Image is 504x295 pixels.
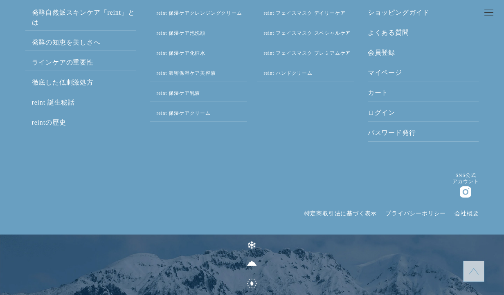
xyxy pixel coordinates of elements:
a: reint 保湿ケア化粧水 [157,50,205,56]
a: ラインケアの重要性 [32,59,94,66]
a: よくある質問 [368,28,479,41]
a: ショッピングガイド [368,8,479,21]
img: インスタグラム [460,186,471,198]
dt: SNS公式 アカウント [452,172,479,184]
a: 会社概要 [454,210,479,217]
a: reint 保湿ケア泡洗顔 [157,30,205,36]
a: 発酵の知恵を美しさへ [32,39,101,46]
a: reint フェイスマスク デイリーケア [263,10,345,16]
a: プライバシーポリシー [385,210,446,217]
img: topに戻る [469,266,479,276]
a: reint 保湿ケアクレンジングクリーム [157,10,242,16]
a: 会員登録 [368,48,479,61]
a: マイページ [368,68,479,81]
a: reint 保湿ケア乳液 [157,90,200,96]
a: reint 保湿ケアクリーム [157,110,211,116]
a: カート [368,88,479,101]
a: 発酵⾃然派スキンケア「reint」とは [32,9,135,26]
a: reint フェイスマスク プレミアムケア [263,50,351,56]
a: パスワード発行 [368,128,479,141]
a: ログイン [368,108,479,121]
a: reintの歴史 [32,119,66,126]
a: 徹底した低刺激処方 [32,79,94,86]
a: reint ハンドクリーム [263,70,312,76]
a: 特定商取引法に基づく表示 [304,210,377,217]
a: reint 濃密保湿ケア美容液 [157,70,216,76]
a: reint フェイスマスク スペシャルケア [263,30,351,36]
a: reint 誕生秘話 [32,99,75,106]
